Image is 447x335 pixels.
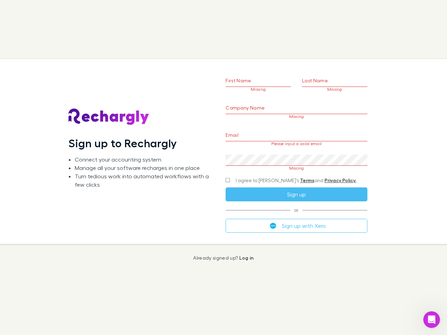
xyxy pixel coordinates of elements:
[423,311,440,328] iframe: Intercom live chat
[302,87,367,92] p: Missing
[236,177,356,184] span: I agree to [PERSON_NAME]’s and
[226,141,367,146] p: Please input a valid email
[75,164,214,172] li: Manage all your software recharges in one place
[226,166,367,171] p: Missing
[68,109,149,125] img: Rechargly's Logo
[75,172,214,189] li: Turn tedious work into automated workflows with a few clicks
[300,177,314,183] a: Terms
[226,219,367,233] button: Sign up with Xero
[324,177,356,183] a: Privacy Policy.
[226,187,367,201] button: Sign up
[75,155,214,164] li: Connect your accounting system
[226,87,291,92] p: Missing
[270,223,276,229] img: Xero's logo
[239,255,254,261] a: Log in
[68,136,177,150] h1: Sign up to Rechargly
[193,255,254,261] p: Already signed up?
[226,114,367,119] p: Missing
